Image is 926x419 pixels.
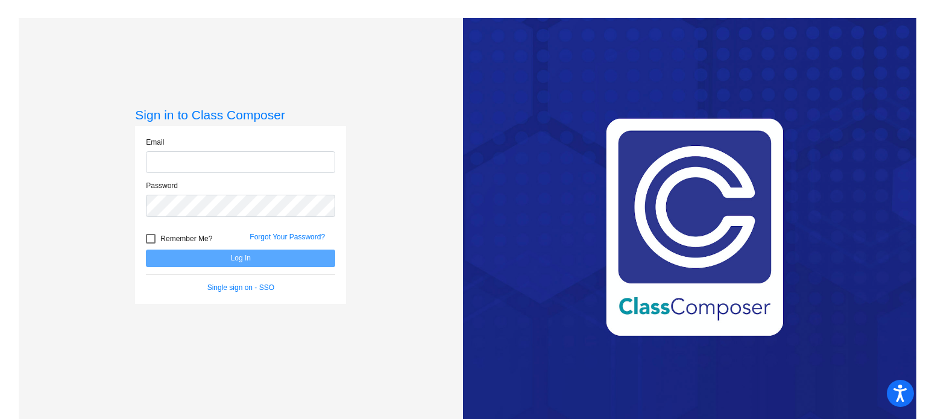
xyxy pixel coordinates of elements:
[146,250,335,267] button: Log In
[160,232,212,246] span: Remember Me?
[146,180,178,191] label: Password
[207,283,274,292] a: Single sign on - SSO
[250,233,325,241] a: Forgot Your Password?
[146,137,164,148] label: Email
[135,107,346,122] h3: Sign in to Class Composer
